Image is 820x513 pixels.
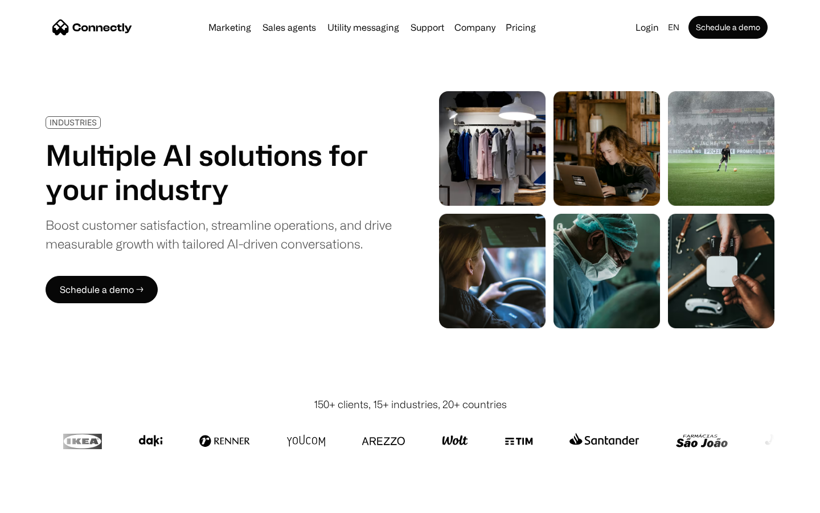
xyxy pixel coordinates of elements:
aside: Language selected: English [11,492,68,509]
h1: Multiple AI solutions for your industry [46,138,392,206]
ul: Language list [23,493,68,509]
div: Company [454,19,495,35]
a: home [52,19,132,36]
a: Schedule a demo → [46,276,158,303]
div: Company [451,19,499,35]
a: Utility messaging [323,23,404,32]
a: Login [631,19,663,35]
a: Sales agents [258,23,321,32]
div: en [663,19,686,35]
a: Schedule a demo [688,16,768,39]
div: en [668,19,679,35]
a: Marketing [204,23,256,32]
div: INDUSTRIES [50,118,97,127]
a: Pricing [501,23,540,32]
a: Support [406,23,449,32]
div: 150+ clients, 15+ industries, 20+ countries [314,397,507,412]
div: Boost customer satisfaction, streamline operations, and drive measurable growth with tailored AI-... [46,215,392,253]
